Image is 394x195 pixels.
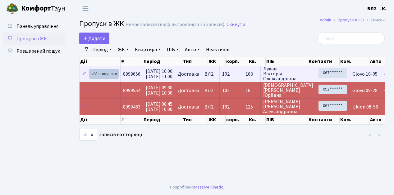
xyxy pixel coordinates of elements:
span: Розширений пошук [16,48,60,55]
span: 8999656 [123,71,140,78]
a: Розширений пошук [3,45,65,57]
a: ЖК [115,44,131,55]
span: [DATE] 08:45 [DATE] 10:00 [146,101,172,113]
span: 102 [222,104,230,110]
span: - [383,71,385,78]
th: Тип [182,115,208,124]
th: Авто [369,115,390,124]
a: Скинути [227,22,245,28]
span: 8999554 [123,87,140,94]
a: Massive Kinetic [194,184,223,190]
th: Дії [80,115,121,124]
li: Список [364,17,385,24]
a: Квартира [132,44,163,55]
th: Ком. [340,57,369,66]
th: корп. [226,115,248,124]
span: 125 [245,104,258,109]
th: корп. [226,57,248,66]
span: ВЛ2 [204,88,217,93]
img: logo.png [6,2,19,15]
span: Glovo 09-28 [352,87,378,94]
span: [DATE] 10:00 [DATE] 11:00 [146,68,172,80]
span: [DEMOGRAPHIC_DATA] [PERSON_NAME] Юріївна [263,83,313,98]
a: Панель управління [3,20,65,33]
input: Пошук... [317,33,385,44]
div: Немає записів (відфільтровано з 25 записів). [126,22,225,28]
th: Кв. [248,57,266,66]
span: 163 [245,72,258,77]
b: Комфорт [21,3,51,13]
th: Тип [182,57,208,66]
span: Glovo 10-05 [352,71,378,78]
th: ПІБ [266,115,308,124]
div: Розроблено . [170,184,224,191]
a: ВЛ2 -. К. [367,5,387,12]
a: Додати [79,33,109,44]
th: Кв. [248,115,266,124]
th: Контакти [308,57,340,66]
span: - [383,104,385,110]
a: Неактивні [204,44,232,55]
th: Контакти [308,115,340,124]
th: ЖК [208,57,226,66]
span: Пропуск в ЖК [79,18,124,29]
span: Додати [83,35,105,42]
nav: breadcrumb [310,14,394,27]
span: 16 [245,88,258,93]
th: Авто [369,57,390,66]
span: - [383,87,385,94]
span: Панель управління [16,23,58,30]
span: Доставка [178,72,199,77]
button: Переключити навігацію [78,3,93,14]
a: Період [90,44,114,55]
span: 8999483 [123,104,140,110]
span: [DATE] 09:30 [DATE] 10:30 [146,84,172,96]
span: ВЛ2 [204,104,217,109]
th: Ком. [340,115,369,124]
th: Дії [80,57,121,66]
a: Пропуск в ЖК [3,33,65,45]
th: ЖК [208,115,226,124]
a: Admin [320,17,331,23]
span: [PERSON_NAME] [PERSON_NAME] Александровна [263,99,313,114]
select: записів на сторінці [79,129,97,141]
a: Пропуск в ЖК [338,17,364,23]
span: Пропуск в ЖК [16,35,47,42]
a: Активувати [89,69,119,79]
th: # [121,115,143,124]
span: Доставка [178,104,199,109]
span: Лукаш Вікторія Олександрівна [263,66,313,81]
span: 102 [222,87,230,94]
a: Авто [182,44,202,55]
span: Uklon 08-56 [352,104,378,110]
span: Доставка [178,88,199,93]
label: записів на сторінці [79,129,142,141]
span: ВЛ2 [204,72,217,77]
span: 102 [222,71,230,78]
th: ПІБ [266,57,308,66]
th: Період [143,57,182,66]
th: Період [143,115,182,124]
th: # [121,57,143,66]
a: ПІБ [164,44,181,55]
span: Таун [21,3,65,14]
